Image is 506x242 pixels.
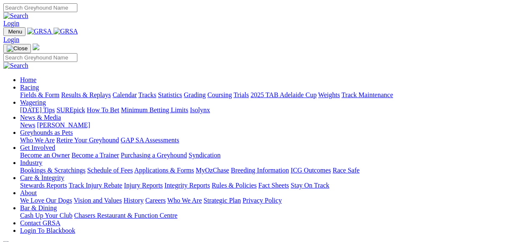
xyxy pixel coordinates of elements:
[37,121,90,129] a: [PERSON_NAME]
[332,167,359,174] a: Race Safe
[56,106,85,113] a: SUREpick
[233,91,249,98] a: Trials
[123,197,143,204] a: History
[20,84,39,91] a: Racing
[121,106,188,113] a: Minimum Betting Limits
[3,27,26,36] button: Toggle navigation
[124,182,163,189] a: Injury Reports
[3,44,31,53] button: Toggle navigation
[20,136,55,144] a: Who We Are
[20,91,503,99] div: Racing
[3,36,19,43] a: Login
[134,167,194,174] a: Applications & Forms
[121,136,179,144] a: GAP SA Assessments
[20,106,55,113] a: [DATE] Tips
[20,114,61,121] a: News & Media
[20,212,72,219] a: Cash Up Your Club
[20,189,37,196] a: About
[243,197,282,204] a: Privacy Policy
[3,3,77,12] input: Search
[20,106,503,114] div: Wagering
[167,197,202,204] a: Who We Are
[204,197,241,204] a: Strategic Plan
[20,212,503,219] div: Bar & Dining
[72,152,119,159] a: Become a Trainer
[20,197,503,204] div: About
[20,76,36,83] a: Home
[20,129,73,136] a: Greyhounds as Pets
[61,91,111,98] a: Results & Replays
[20,182,503,189] div: Care & Integrity
[3,53,77,62] input: Search
[145,197,166,204] a: Careers
[342,91,393,98] a: Track Maintenance
[20,197,72,204] a: We Love Our Dogs
[3,12,28,20] img: Search
[27,28,52,35] img: GRSA
[250,91,317,98] a: 2025 TAB Adelaide Cup
[20,144,55,151] a: Get Involved
[7,45,28,52] img: Close
[112,91,137,98] a: Calendar
[20,159,42,166] a: Industry
[33,44,39,50] img: logo-grsa-white.png
[3,20,19,27] a: Login
[20,167,503,174] div: Industry
[74,212,177,219] a: Chasers Restaurant & Function Centre
[8,28,22,35] span: Menu
[121,152,187,159] a: Purchasing a Greyhound
[164,182,210,189] a: Integrity Reports
[258,182,289,189] a: Fact Sheets
[20,219,60,227] a: Contact GRSA
[69,182,122,189] a: Track Injury Rebate
[56,136,119,144] a: Retire Your Greyhound
[138,91,156,98] a: Tracks
[190,106,210,113] a: Isolynx
[87,106,120,113] a: How To Bet
[20,136,503,144] div: Greyhounds as Pets
[231,167,289,174] a: Breeding Information
[184,91,206,98] a: Grading
[20,227,75,234] a: Login To Blackbook
[87,167,133,174] a: Schedule of Fees
[74,197,122,204] a: Vision and Values
[158,91,182,98] a: Statistics
[20,174,64,181] a: Care & Integrity
[196,167,229,174] a: MyOzChase
[20,121,503,129] div: News & Media
[291,167,331,174] a: ICG Outcomes
[291,182,329,189] a: Stay On Track
[20,152,70,159] a: Become an Owner
[3,62,28,70] img: Search
[20,152,503,159] div: Get Involved
[20,182,67,189] a: Stewards Reports
[212,182,257,189] a: Rules & Policies
[20,167,85,174] a: Bookings & Scratchings
[207,91,232,98] a: Coursing
[54,28,78,35] img: GRSA
[20,204,57,211] a: Bar & Dining
[20,121,35,129] a: News
[20,99,46,106] a: Wagering
[318,91,340,98] a: Weights
[189,152,220,159] a: Syndication
[20,91,59,98] a: Fields & Form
